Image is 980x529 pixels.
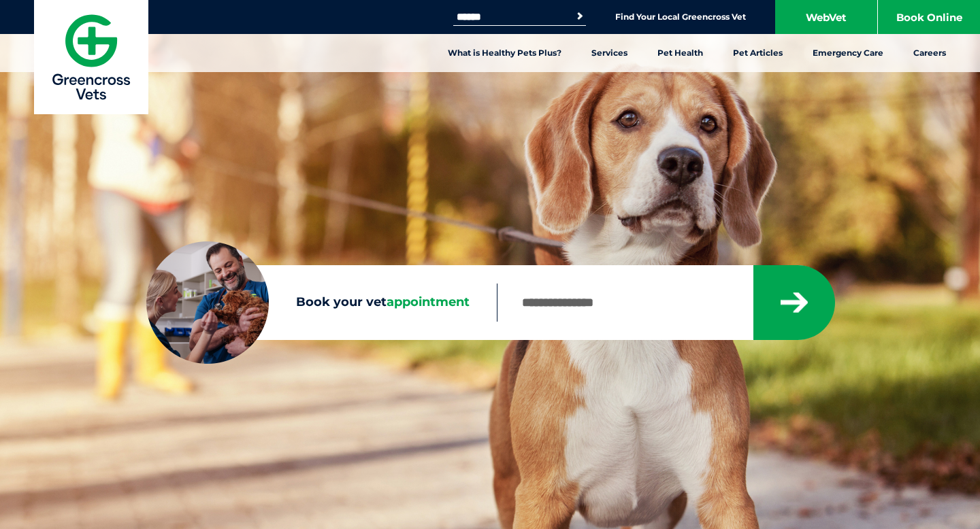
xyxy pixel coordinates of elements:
a: Find Your Local Greencross Vet [615,12,746,22]
button: Search [573,10,587,23]
a: What is Healthy Pets Plus? [433,34,576,72]
a: Emergency Care [798,34,898,72]
span: appointment [387,294,470,309]
a: Services [576,34,642,72]
label: Book your vet [146,292,497,313]
a: Careers [898,34,961,72]
a: Pet Articles [718,34,798,72]
a: Pet Health [642,34,718,72]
